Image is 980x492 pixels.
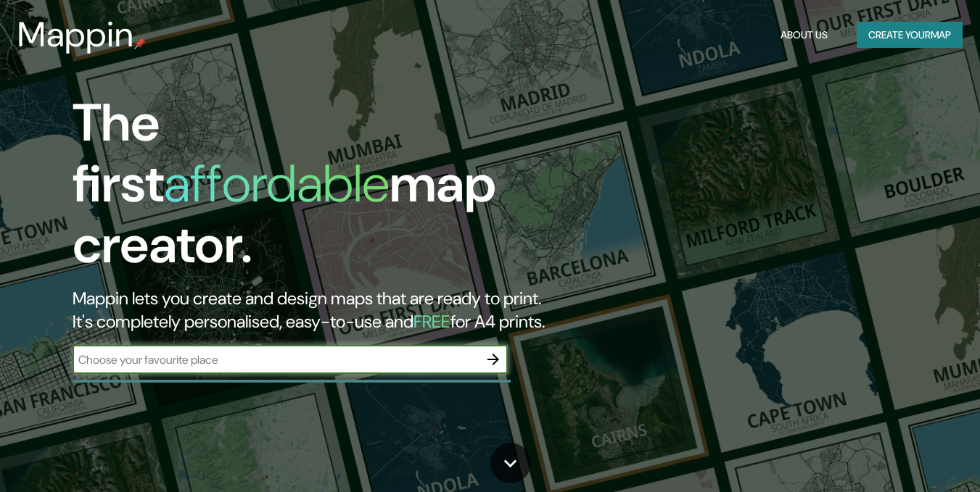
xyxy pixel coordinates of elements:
h3: Mappin [17,14,134,55]
img: mappin-pin [134,38,146,49]
h5: FREE [413,310,450,333]
h2: Mappin lets you create and design maps that are ready to print. It's completely personalised, eas... [73,287,563,333]
h1: affordable [164,150,390,217]
input: Choose your favourite place [73,351,479,368]
button: Create yourmap [857,22,963,49]
button: About Us [775,22,833,49]
h1: The first map creator. [73,93,563,287]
